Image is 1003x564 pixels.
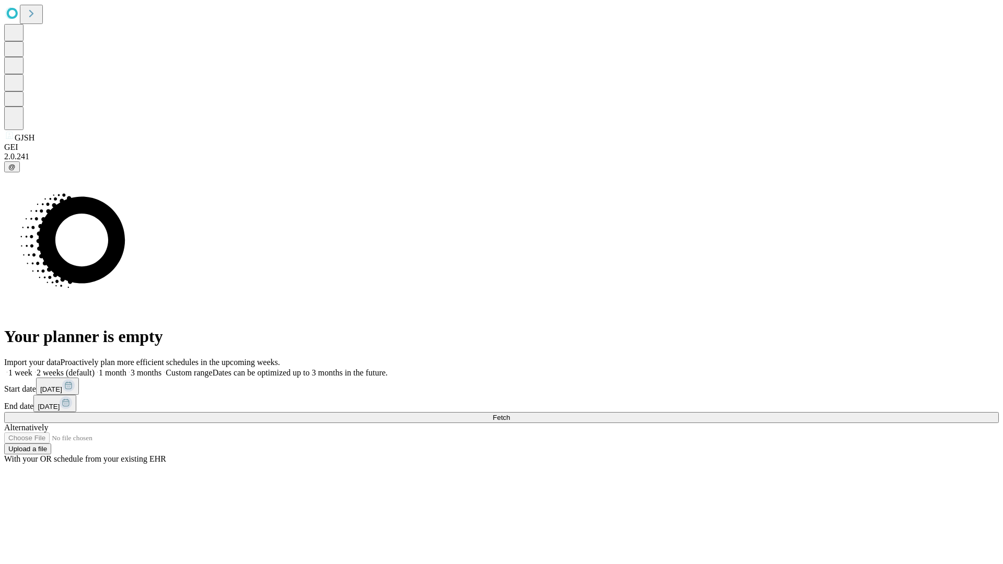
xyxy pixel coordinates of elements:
span: [DATE] [38,403,60,410]
span: Alternatively [4,423,48,432]
span: Proactively plan more efficient schedules in the upcoming weeks. [61,358,280,367]
button: [DATE] [33,395,76,412]
div: GEI [4,143,999,152]
span: 2 weeks (default) [37,368,95,377]
span: [DATE] [40,385,62,393]
span: 1 week [8,368,32,377]
span: 3 months [131,368,161,377]
span: GJSH [15,133,34,142]
div: End date [4,395,999,412]
span: @ [8,163,16,171]
span: Custom range [166,368,212,377]
div: Start date [4,378,999,395]
button: [DATE] [36,378,79,395]
button: Upload a file [4,443,51,454]
button: Fetch [4,412,999,423]
span: Dates can be optimized up to 3 months in the future. [213,368,388,377]
button: @ [4,161,20,172]
div: 2.0.241 [4,152,999,161]
span: Fetch [493,414,510,421]
span: 1 month [99,368,126,377]
h1: Your planner is empty [4,327,999,346]
span: Import your data [4,358,61,367]
span: With your OR schedule from your existing EHR [4,454,166,463]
